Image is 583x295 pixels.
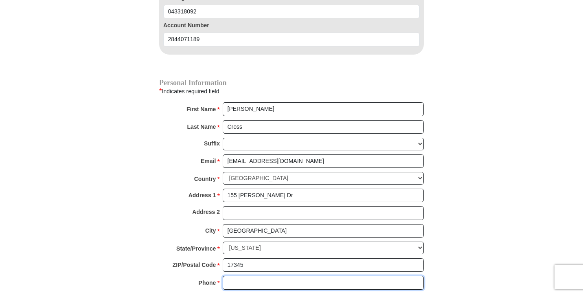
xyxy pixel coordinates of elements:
strong: First Name [186,103,216,115]
strong: Country [194,173,216,185]
strong: ZIP/Postal Code [173,259,216,271]
h4: Personal Information [159,79,424,86]
div: Indicates required field [159,86,424,97]
strong: State/Province [176,243,216,254]
strong: Last Name [187,121,216,132]
strong: Email [201,155,216,167]
label: Account Number [163,21,420,30]
strong: City [205,225,216,236]
strong: Phone [199,277,216,288]
strong: Address 1 [188,189,216,201]
strong: Suffix [204,138,220,149]
strong: Address 2 [192,206,220,218]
